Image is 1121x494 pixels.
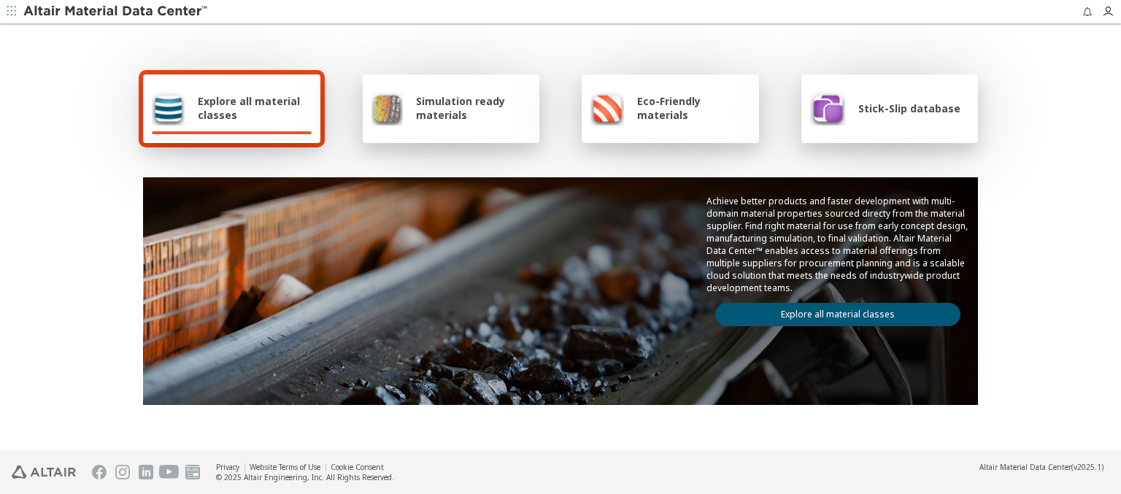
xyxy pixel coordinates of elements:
[152,90,185,126] img: Explore all material classes
[858,101,960,115] span: Stick-Slip database
[810,90,845,126] img: Stick-Slip database
[12,466,76,479] img: Altair Engineering
[198,94,312,122] span: Explore all material classes
[216,472,394,482] div: © 2025 Altair Engineering, Inc. All Rights Reserved.
[23,4,209,19] img: Altair Material Data Center
[371,90,403,126] img: Simulation ready materials
[979,462,1103,472] div: (v2025.1)
[216,462,239,472] a: Privacy
[706,195,969,294] p: Achieve better products and faster development with multi-domain material properties sourced dire...
[637,94,750,122] span: Eco-Friendly materials
[250,462,320,472] a: Website Terms of Use
[331,462,384,472] a: Cookie Consent
[715,303,960,326] a: Explore all material classes
[590,90,624,126] img: Eco-Friendly materials
[416,94,531,122] span: Simulation ready materials
[979,462,1071,472] span: Altair Material Data Center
